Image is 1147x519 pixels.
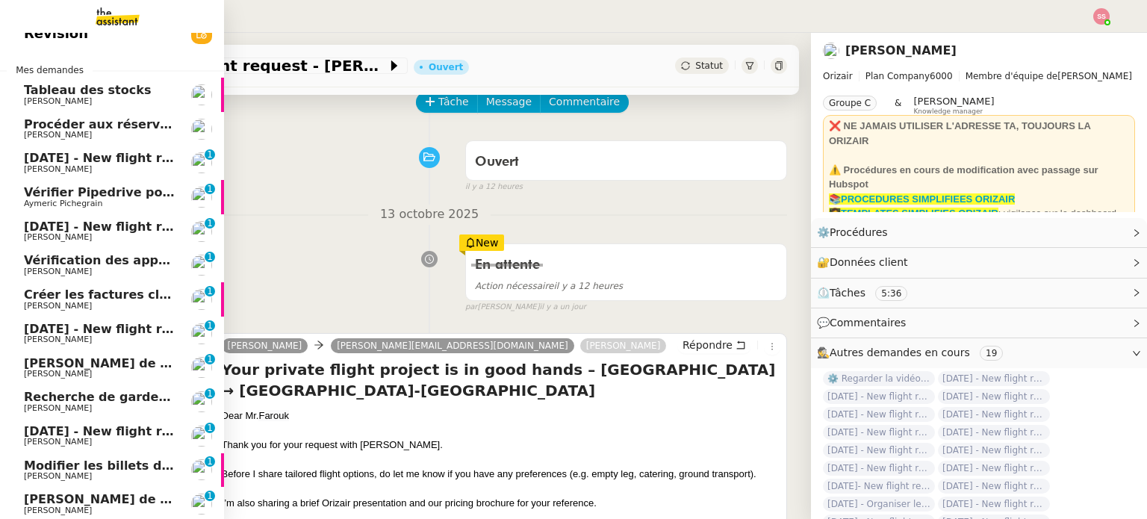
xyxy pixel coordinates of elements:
span: 6000 [930,71,953,81]
p: 1 [207,354,213,367]
span: Before I share tailored flight options, do let me know if you have any preferences (e.g. empty le... [222,468,756,479]
p: 1 [207,491,213,504]
button: Commentaire [540,92,629,113]
small: [PERSON_NAME] [465,301,586,314]
strong: ⚠️ Procédures en cours de modification avec passage sur Hubspot [829,164,1098,190]
nz-badge-sup: 1 [205,388,215,399]
span: Modifier les billets d'avion pour retour à [GEOGRAPHIC_DATA] [24,459,440,473]
span: [PERSON_NAME] [24,471,92,481]
span: Message [486,93,532,111]
a: [PERSON_NAME] [580,339,667,352]
span: Vérifier Pipedrive pour [PERSON_NAME] [24,185,292,199]
span: Thank you for your request with [PERSON_NAME]. [222,439,443,450]
nz-badge-sup: 1 [205,252,215,262]
span: [PERSON_NAME] [24,96,92,106]
span: [DATE] - New flight request - [PERSON_NAME] [24,220,332,234]
p: 1 [207,456,213,470]
span: Répondre [683,338,733,352]
span: [DATE] - Organiser le vol pour [PERSON_NAME] Sperryn-[PERSON_NAME] [823,497,935,512]
p: 1 [207,252,213,265]
span: Commentaires [830,317,906,329]
nz-tag: 19 [980,346,1003,361]
app-user-label: Knowledge manager [913,96,994,115]
span: ⏲️ [817,287,920,299]
span: & [895,96,901,115]
div: : vigilance sur le dashboard utiliser uniquement les templates avec ✈️Orizair pour éviter les con... [829,206,1129,250]
p: 1 [207,320,213,334]
span: ⚙️ Regarder la vidéo Loom HubSpot [823,371,935,386]
nz-badge-sup: 1 [205,423,215,433]
p: 1 [207,184,213,197]
span: [DATE] - New flight request - [PERSON_NAME] [938,443,1050,458]
span: [PERSON_NAME] [24,437,92,447]
span: [DATE] - New flight request - [PERSON_NAME] [823,443,935,458]
span: [PERSON_NAME] [24,506,92,515]
img: users%2FLK22qrMMfbft3m7ot3tU7x4dNw03%2Favatar%2Fdef871fd-89c7-41f9-84a6-65c814c6ac6f [191,391,212,412]
img: users%2FC9SBsJ0duuaSgpQFj5LgoEX8n0o2%2Favatar%2Fec9d51b8-9413-4189-adfb-7be4d8c96a3c [191,221,212,242]
span: Procédures [830,226,888,238]
span: il y a 12 heures [475,281,623,291]
span: [DATE] - New flight request - [PERSON_NAME] [938,407,1050,422]
span: Farouk [258,410,288,421]
nz-badge-sup: 1 [205,184,215,194]
img: users%2FW4OQjB9BRtYK2an7yusO0WsYLsD3%2Favatar%2F28027066-518b-424c-8476-65f2e549ac29 [191,494,212,515]
nz-badge-sup: 1 [205,491,215,501]
span: Autres demandes en cours [830,346,970,358]
strong: 👩‍💻TEMPLATES SIMPLIFIES ORIZAIR [829,208,998,219]
img: users%2FlDmuo7YqqMXJgzDVJbaES5acHwn1%2Favatar%2F2021.08.31%20Photo%20Erwan%20Piano%20-%20Yellow%2... [191,289,212,310]
span: [PERSON_NAME] [24,164,92,174]
span: [DATE] - New flight request - [PERSON_NAME] [78,58,387,73]
strong: ❌ NE JAMAIS UTILISER L'ADRESSE TA, TOUJOURS LA ORIZAIR [829,120,1090,146]
nz-tag: 5:36 [875,286,907,301]
div: 🔐Données client [811,248,1147,277]
span: [PERSON_NAME] [823,69,1135,84]
div: Ouvert [429,63,463,72]
img: users%2FW4OQjB9BRtYK2an7yusO0WsYLsD3%2Favatar%2F28027066-518b-424c-8476-65f2e549ac29 [191,255,212,276]
span: Membre d'équipe de [966,71,1058,81]
span: Procéder aux réservations pour [GEOGRAPHIC_DATA] [24,117,381,131]
a: 📚PROCEDURES SIMPLIFIEES ORIZAIR [829,193,1015,205]
img: users%2FW4OQjB9BRtYK2an7yusO0WsYLsD3%2Favatar%2F28027066-518b-424c-8476-65f2e549ac29 [191,357,212,378]
span: Knowledge manager [913,108,983,116]
img: users%2FC9SBsJ0duuaSgpQFj5LgoEX8n0o2%2Favatar%2Fec9d51b8-9413-4189-adfb-7be4d8c96a3c [823,43,839,59]
p: 1 [207,286,213,299]
span: Action nécessaire [475,281,554,291]
nz-badge-sup: 1 [205,456,215,467]
span: Révision [24,22,88,45]
button: Message [477,92,541,113]
span: Plan Company [865,71,930,81]
span: [PERSON_NAME][EMAIL_ADDRESS][DOMAIN_NAME] [337,341,568,351]
p: 1 [207,149,213,163]
span: [DATE] - New flight request - [PERSON_NAME] [938,389,1050,404]
img: users%2FC9SBsJ0duuaSgpQFj5LgoEX8n0o2%2Favatar%2Fec9d51b8-9413-4189-adfb-7be4d8c96a3c [191,152,212,173]
span: [DATE]- New flight request - [PERSON_NAME] [823,479,935,494]
img: users%2FLK22qrMMfbft3m7ot3tU7x4dNw03%2Favatar%2Fdef871fd-89c7-41f9-84a6-65c814c6ac6f [191,459,212,480]
a: [PERSON_NAME] [845,43,957,58]
nz-badge-sup: 1 [205,149,215,160]
span: Statut [695,60,723,71]
div: 🕵️Autres demandes en cours 19 [811,338,1147,367]
span: Mes demandes [7,63,93,78]
span: Orizair [823,71,853,81]
div: Dear Mr. [222,408,780,423]
img: users%2FC9SBsJ0duuaSgpQFj5LgoEX8n0o2%2Favatar%2Fec9d51b8-9413-4189-adfb-7be4d8c96a3c [191,426,212,447]
nz-badge-sup: 1 [205,354,215,364]
span: [DATE] - New flight request - [PERSON_NAME] [823,389,935,404]
p: 1 [207,423,213,436]
span: 13 octobre 2025 [368,205,491,225]
span: [DATE] - New flight request - [PERSON_NAME] [823,425,935,440]
nz-badge-sup: 1 [205,286,215,296]
span: il y a un jour [540,301,586,314]
span: [DATE] - New flight request - [PERSON_NAME] [24,424,332,438]
span: [PERSON_NAME] [24,301,92,311]
span: Tâches [830,287,865,299]
span: [DATE] - New flight request - [PERSON_NAME] [938,461,1050,476]
img: users%2F1PNv5soDtMeKgnH5onPMHqwjzQn1%2Favatar%2Fd0f44614-3c2d-49b8-95e9-0356969fcfd1 [191,187,212,208]
span: Tableau des stocks [24,83,151,97]
span: I’m also sharing a brief Orizair presentation and our pricing brochure for your reference. [222,497,597,509]
span: [DATE] - New flight request - [PERSON_NAME] [823,461,935,476]
span: En attente [475,258,540,272]
button: Répondre [677,337,751,353]
div: New [459,234,505,251]
nz-badge-sup: 1 [205,320,215,331]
